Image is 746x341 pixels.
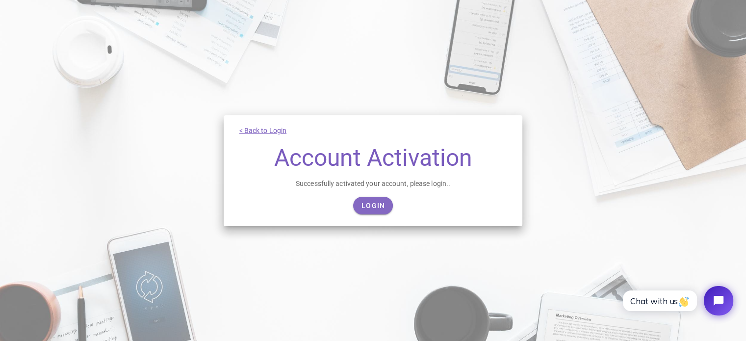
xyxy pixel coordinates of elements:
[239,127,287,134] a: < Back to Login
[612,278,742,324] iframe: Tidio Chat
[361,202,385,210] span: Login
[239,146,507,170] h1: Account Activation
[353,197,393,214] a: Login
[239,178,507,189] div: Successfully activated your account, please login..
